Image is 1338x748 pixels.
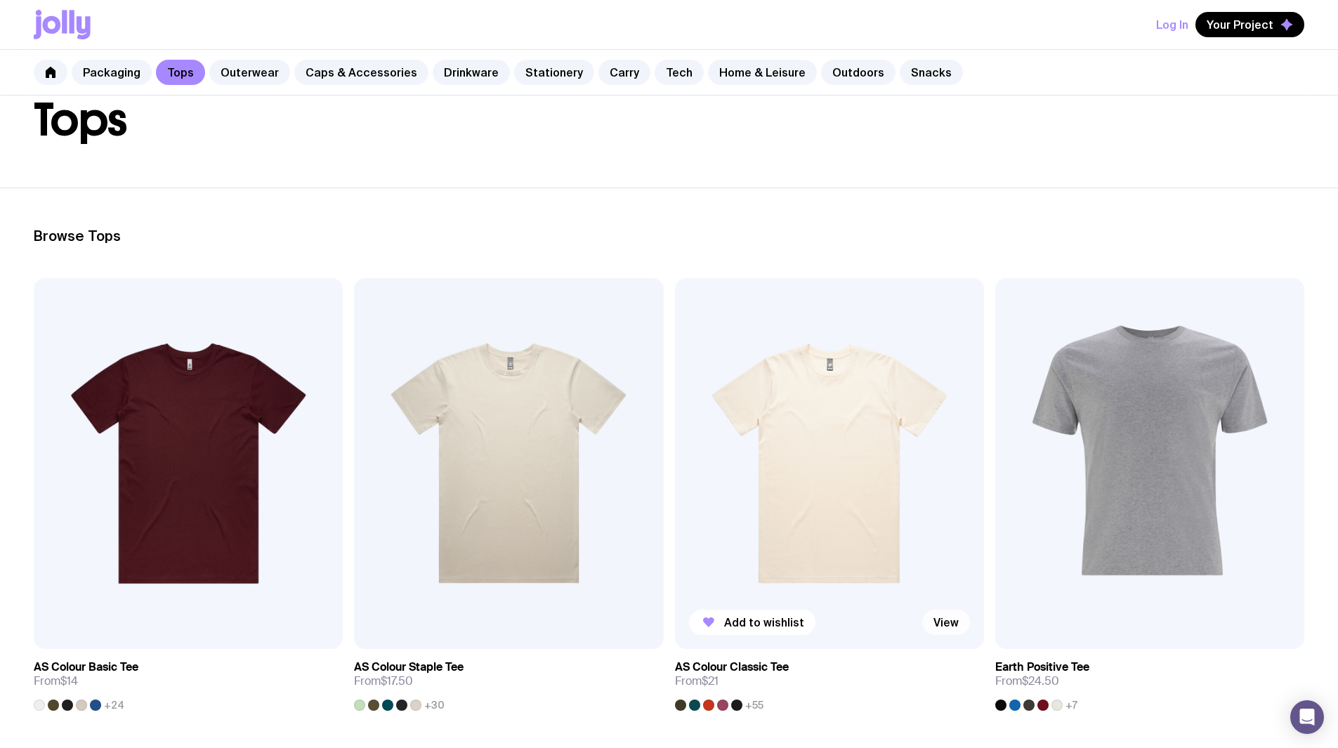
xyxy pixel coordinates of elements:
span: +7 [1065,700,1077,711]
span: From [34,674,78,688]
span: $24.50 [1022,674,1059,688]
a: Earth Positive TeeFrom$24.50+7 [995,649,1304,711]
a: Caps & Accessories [294,60,428,85]
a: Tops [156,60,205,85]
a: Stationery [514,60,594,85]
span: From [675,674,719,688]
a: AS Colour Classic TeeFrom$21+55 [675,649,984,711]
h1: Tops [34,98,1304,143]
a: Tech [655,60,704,85]
a: Outdoors [821,60,896,85]
span: +55 [745,700,763,711]
h2: Browse Tops [34,228,1304,244]
span: +30 [424,700,445,711]
a: Drinkware [433,60,510,85]
span: +24 [104,700,124,711]
a: Carry [598,60,650,85]
button: Your Project [1195,12,1304,37]
button: Log In [1156,12,1188,37]
span: Your Project [1207,18,1273,32]
a: Packaging [72,60,152,85]
span: $17.50 [381,674,413,688]
a: Home & Leisure [708,60,817,85]
h3: AS Colour Classic Tee [675,660,789,674]
a: Snacks [900,60,963,85]
h3: AS Colour Basic Tee [34,660,138,674]
a: AS Colour Staple TeeFrom$17.50+30 [354,649,663,711]
h3: Earth Positive Tee [995,660,1089,674]
a: Outerwear [209,60,290,85]
span: From [995,674,1059,688]
a: AS Colour Basic TeeFrom$14+24 [34,649,343,711]
a: View [922,610,970,635]
div: Open Intercom Messenger [1290,700,1324,734]
span: $21 [702,674,719,688]
h3: AS Colour Staple Tee [354,660,464,674]
span: Add to wishlist [724,615,804,629]
button: Add to wishlist [689,610,815,635]
span: From [354,674,413,688]
span: $14 [60,674,78,688]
